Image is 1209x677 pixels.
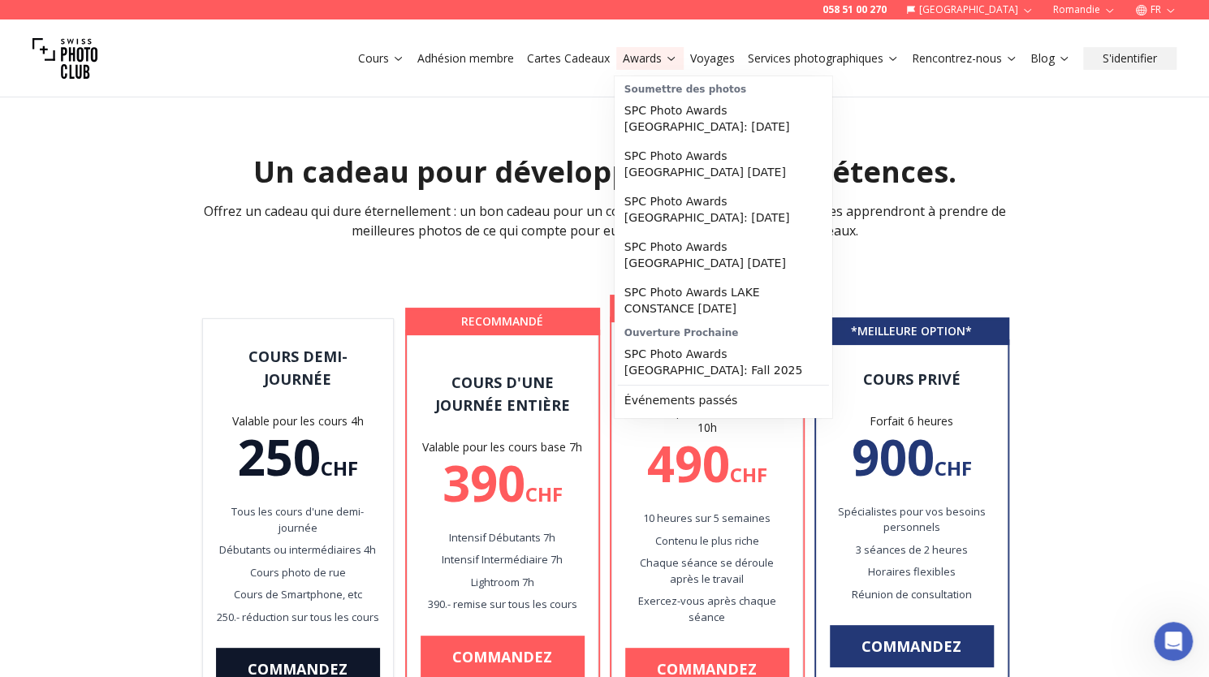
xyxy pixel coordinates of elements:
button: Rencontrez-nous [905,47,1024,70]
div: RECOMMANDÉ [408,310,598,333]
p: Cours photo de rue [216,565,380,581]
a: Services photographiques [748,50,899,67]
div: Soumettre des photos [618,80,829,96]
div: Valable pour tous les cours 10h [625,403,789,436]
p: 250.- réduction sur tous les cours [216,610,380,626]
img: Swiss photo club [32,26,97,91]
a: SPC Photo Awards [GEOGRAPHIC_DATA]: Fall 2025 [618,339,829,385]
p: Débutants ou intermédiaires 4h [216,542,380,558]
iframe: Intercom live chat [1154,622,1193,661]
button: Cours [352,47,411,70]
button: Services photographiques [741,47,905,70]
a: SPC Photo Awards [GEOGRAPHIC_DATA]: [DATE] [618,96,829,141]
div: Forfait 6 heures [830,413,994,429]
a: 058 51 00 270 [823,3,887,16]
p: Intensif Débutants 7h [421,530,585,546]
a: Cartes Cadeaux [527,50,610,67]
a: Commandez [830,625,994,667]
p: 390.- remise sur tous les cours [421,597,585,613]
span: CHF [525,481,563,507]
a: SPC Photo Awards LAKE CONSTANCE [DATE] [618,278,829,323]
div: COURS DEMI-JOURNÉE [216,345,380,390]
p: Offrez un cadeau qui dure éternellement : un bon cadeau pour un cours de photographie où vos proc... [189,201,1021,240]
a: SPC Photo Awards [GEOGRAPHIC_DATA] [DATE] [618,141,829,187]
div: 250 [216,433,380,481]
div: Valable pour les cours 4h [216,413,380,429]
a: Awards [623,50,677,67]
button: Blog [1024,47,1077,70]
div: * MEILLEURE OPTION * [817,320,1007,343]
div: Ouverture Prochaine [618,323,829,339]
p: Chaque séance se déroule après le travail [625,555,789,587]
a: Adhésion membre [417,50,514,67]
button: Adhésion membre [411,47,520,70]
a: Cours [358,50,404,67]
div: 900 [830,433,994,481]
a: SPC Photo Awards [GEOGRAPHIC_DATA]: [DATE] [618,187,829,232]
div: RECOMMANDÉ [612,297,802,320]
p: Horaires flexibles [830,564,994,580]
a: Blog [1030,50,1070,67]
div: 390 [421,459,585,507]
h1: Un cadeau pour développer leurs compétences. [85,156,1125,188]
a: Événements passés [618,386,829,415]
div: 490 [625,439,789,488]
p: 3 séances de 2 heures [830,542,994,558]
p: Spécialistes pour vos besoins personnels [830,504,994,536]
p: 10 heures sur 5 semaines [625,511,789,527]
a: SPC Photo Awards [GEOGRAPHIC_DATA] [DATE] [618,232,829,278]
button: Awards [616,47,684,70]
button: Voyages [684,47,741,70]
p: Exercez-vous après chaque séance [625,593,789,625]
span: CHF [935,455,972,481]
span: CHF [730,461,767,488]
p: Réunion de consultation [830,587,994,603]
span: CHF [321,455,358,481]
p: Cours de Smartphone, etc [216,587,380,603]
a: Rencontrez-nous [912,50,1017,67]
p: Contenu le plus riche [625,533,789,550]
div: Cours d'une journée entière [421,371,585,416]
a: Voyages [690,50,735,67]
div: COURS PRIVÉ [830,368,994,390]
p: Intensif Intermédiaire 7h [421,552,585,568]
button: S'identifier [1083,47,1177,70]
p: Lightroom 7h [421,575,585,591]
p: Tous les cours d'une demi-journée [216,504,380,536]
div: Valable pour les cours base 7h [421,439,585,455]
button: Cartes Cadeaux [520,47,616,70]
